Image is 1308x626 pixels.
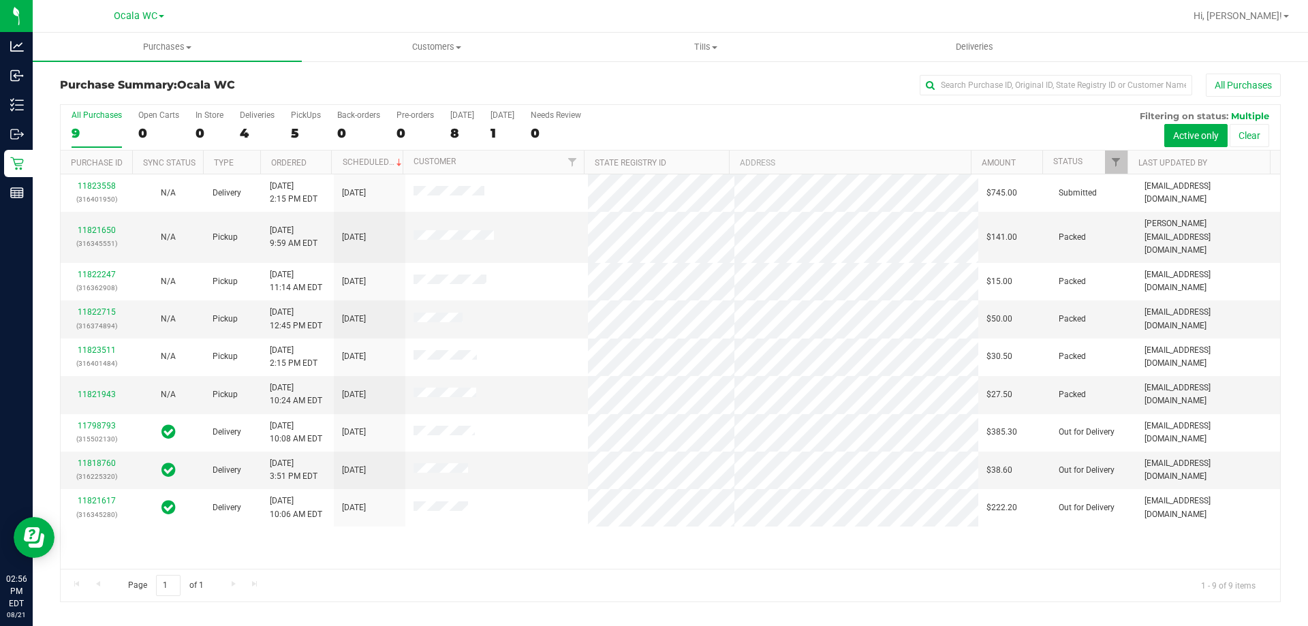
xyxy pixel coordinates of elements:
[1230,124,1269,147] button: Clear
[10,127,24,141] inline-svg: Outbound
[161,498,176,517] span: In Sync
[177,78,235,91] span: Ocala WC
[1140,110,1228,121] span: Filtering on status:
[196,125,223,141] div: 0
[138,125,179,141] div: 0
[161,232,176,242] span: Not Applicable
[78,307,116,317] a: 11822715
[1144,457,1272,483] span: [EMAIL_ADDRESS][DOMAIN_NAME]
[161,388,176,401] button: N/A
[33,41,302,53] span: Purchases
[342,426,366,439] span: [DATE]
[72,125,122,141] div: 9
[240,125,275,141] div: 4
[490,110,514,120] div: [DATE]
[342,388,366,401] span: [DATE]
[161,422,176,441] span: In Sync
[78,345,116,355] a: 11823511
[343,157,405,167] a: Scheduled
[72,110,122,120] div: All Purchases
[6,610,27,620] p: 08/21
[291,125,321,141] div: 5
[1059,350,1086,363] span: Packed
[729,151,971,174] th: Address
[213,313,238,326] span: Pickup
[982,158,1016,168] a: Amount
[69,508,124,521] p: (316345280)
[270,180,317,206] span: [DATE] 2:15 PM EDT
[270,268,322,294] span: [DATE] 11:14 AM EDT
[213,501,241,514] span: Delivery
[10,157,24,170] inline-svg: Retail
[161,277,176,286] span: Not Applicable
[271,158,307,168] a: Ordered
[396,125,434,141] div: 0
[116,575,215,596] span: Page of 1
[342,464,366,477] span: [DATE]
[986,388,1012,401] span: $27.50
[986,350,1012,363] span: $30.50
[595,158,666,168] a: State Registry ID
[270,495,322,520] span: [DATE] 10:06 AM EDT
[1144,381,1272,407] span: [EMAIL_ADDRESS][DOMAIN_NAME]
[214,158,234,168] a: Type
[161,231,176,244] button: N/A
[342,350,366,363] span: [DATE]
[114,10,157,22] span: Ocala WC
[69,470,124,483] p: (316225320)
[561,151,584,174] a: Filter
[78,458,116,468] a: 11818760
[302,41,570,53] span: Customers
[6,573,27,610] p: 02:56 PM EDT
[161,351,176,361] span: Not Applicable
[33,33,302,61] a: Purchases
[531,110,581,120] div: Needs Review
[1231,110,1269,121] span: Multiple
[78,225,116,235] a: 11821650
[986,231,1017,244] span: $141.00
[342,313,366,326] span: [DATE]
[213,350,238,363] span: Pickup
[240,110,275,120] div: Deliveries
[1059,388,1086,401] span: Packed
[986,426,1017,439] span: $385.30
[396,110,434,120] div: Pre-orders
[10,69,24,82] inline-svg: Inbound
[196,110,223,120] div: In Store
[10,186,24,200] inline-svg: Reports
[14,517,54,558] iframe: Resource center
[531,125,581,141] div: 0
[986,464,1012,477] span: $38.60
[490,125,514,141] div: 1
[1144,306,1272,332] span: [EMAIL_ADDRESS][DOMAIN_NAME]
[213,275,238,288] span: Pickup
[69,281,124,294] p: (316362908)
[1059,313,1086,326] span: Packed
[60,79,467,91] h3: Purchase Summary:
[291,110,321,120] div: PickUps
[572,41,839,53] span: Tills
[1164,124,1228,147] button: Active only
[1144,495,1272,520] span: [EMAIL_ADDRESS][DOMAIN_NAME]
[1190,575,1266,595] span: 1 - 9 of 9 items
[78,270,116,279] a: 11822247
[161,188,176,198] span: Not Applicable
[342,187,366,200] span: [DATE]
[270,344,317,370] span: [DATE] 2:15 PM EDT
[143,158,196,168] a: Sync Status
[69,357,124,370] p: (316401484)
[937,41,1012,53] span: Deliveries
[1105,151,1127,174] a: Filter
[213,388,238,401] span: Pickup
[342,275,366,288] span: [DATE]
[337,110,380,120] div: Back-orders
[840,33,1109,61] a: Deliveries
[920,75,1192,95] input: Search Purchase ID, Original ID, State Registry ID or Customer Name...
[450,125,474,141] div: 8
[78,390,116,399] a: 11821943
[69,193,124,206] p: (316401950)
[1059,426,1115,439] span: Out for Delivery
[986,187,1017,200] span: $745.00
[69,237,124,250] p: (316345551)
[213,231,238,244] span: Pickup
